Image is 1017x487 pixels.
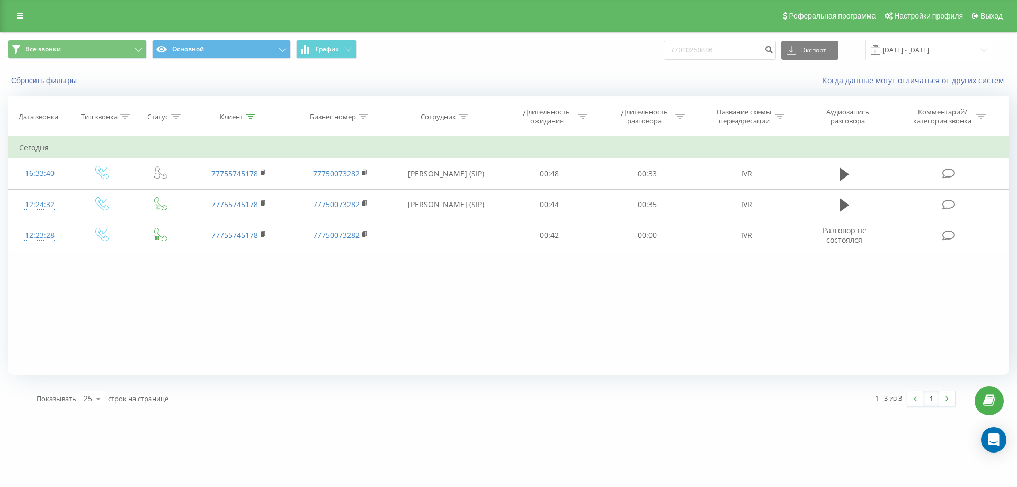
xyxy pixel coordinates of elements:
button: График [296,40,357,59]
td: 00:35 [598,189,695,220]
td: 00:42 [501,220,598,251]
div: Бизнес номер [310,112,356,121]
div: Open Intercom Messenger [981,427,1006,453]
div: Длительность ожидания [519,108,575,126]
span: строк на странице [108,394,168,403]
span: Настройки профиля [894,12,963,20]
div: 12:23:28 [19,225,60,246]
td: 00:33 [598,158,695,189]
span: Реферальная программа [789,12,876,20]
td: Сегодня [8,137,1009,158]
a: Когда данные могут отличаться от других систем [823,75,1009,85]
div: 1 - 3 из 3 [875,393,902,403]
button: Все звонки [8,40,147,59]
a: 77755745178 [211,199,258,209]
span: График [316,46,339,53]
span: Все звонки [25,45,61,54]
div: Длительность разговора [616,108,673,126]
span: Выход [980,12,1003,20]
td: IVR [696,189,798,220]
div: 12:24:32 [19,194,60,215]
a: 77750073282 [313,169,360,179]
div: Статус [147,112,168,121]
td: 00:00 [598,220,695,251]
td: 00:44 [501,189,598,220]
td: IVR [696,220,798,251]
div: Комментарий/категория звонка [912,108,974,126]
div: Клиент [220,112,243,121]
td: [PERSON_NAME] (SIP) [391,189,501,220]
button: Экспорт [781,41,838,60]
a: 77755745178 [211,230,258,240]
a: 77755745178 [211,169,258,179]
span: Показывать [37,394,76,403]
div: Тип звонка [81,112,118,121]
input: Поиск по номеру [664,41,776,60]
span: Разговор не состоялся [823,225,867,245]
div: Сотрудник [421,112,456,121]
a: 77750073282 [313,230,360,240]
a: 77750073282 [313,199,360,209]
div: Дата звонка [19,112,58,121]
div: Аудиозапись разговора [814,108,882,126]
a: 1 [923,391,939,406]
div: 25 [84,393,92,404]
div: 16:33:40 [19,163,60,184]
td: [PERSON_NAME] (SIP) [391,158,501,189]
td: IVR [696,158,798,189]
div: Название схемы переадресации [716,108,772,126]
td: 00:48 [501,158,598,189]
button: Сбросить фильтры [8,76,82,85]
button: Основной [152,40,291,59]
